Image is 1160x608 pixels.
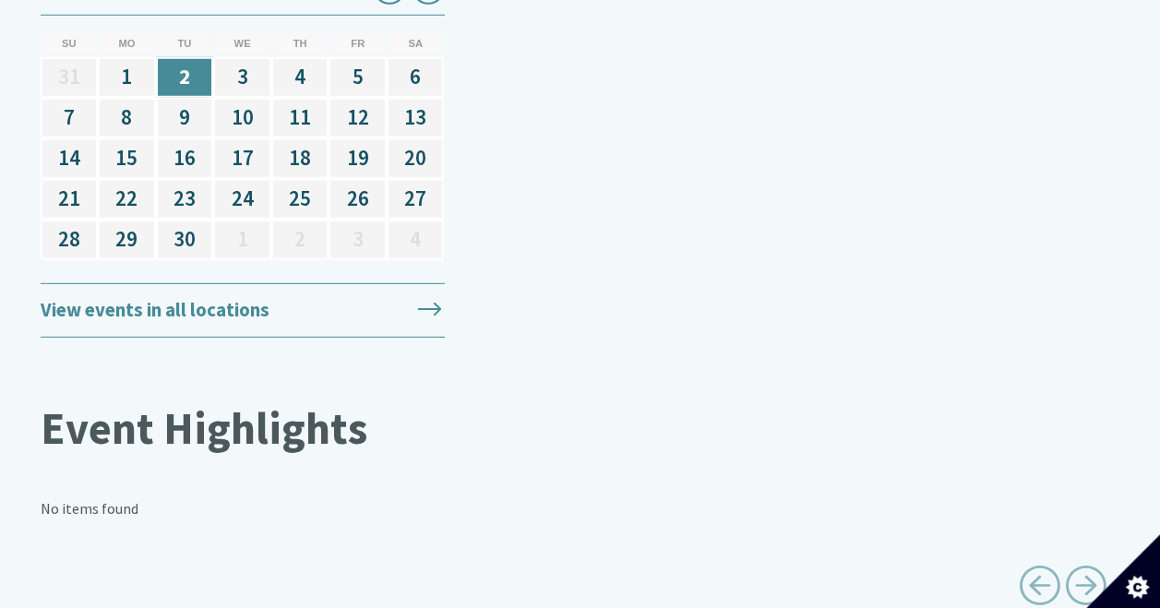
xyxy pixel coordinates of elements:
[213,138,271,179] a: 17
[41,497,1120,521] p: No items found
[387,138,445,179] a: 20
[329,98,387,138] a: 12
[41,57,99,98] a: 31
[387,179,445,220] a: 27
[41,98,99,138] a: 7
[389,32,443,55] div: Sa
[41,404,1120,453] h2: Event Highlights
[98,138,156,179] a: 15
[41,138,99,179] a: 14
[271,57,329,98] a: 4
[156,57,214,98] a: 2
[387,57,445,98] a: 6
[156,138,214,179] a: 16
[156,179,214,220] a: 23
[156,98,214,138] a: 9
[329,138,387,179] a: 19
[273,32,328,55] div: Th
[329,57,387,98] a: 5
[213,220,271,260] a: 1
[213,57,271,98] a: 3
[41,179,99,220] a: 21
[329,220,387,260] a: 3
[213,98,271,138] a: 10
[271,220,329,260] a: 2
[98,98,156,138] a: 8
[100,32,154,55] div: Mo
[271,179,329,220] a: 25
[330,32,385,55] div: Fr
[215,32,269,55] div: We
[329,179,387,220] a: 26
[41,283,445,338] a: View events in all locations
[42,32,97,55] div: Su
[98,57,156,98] a: 1
[387,220,445,260] a: 4
[271,98,329,138] a: 11
[98,220,156,260] a: 29
[271,138,329,179] a: 18
[41,220,99,260] a: 28
[156,220,214,260] a: 30
[98,179,156,220] a: 22
[158,32,212,55] div: Tu
[213,179,271,220] a: 24
[387,98,445,138] a: 13
[1086,534,1160,608] button: Set cookie preferences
